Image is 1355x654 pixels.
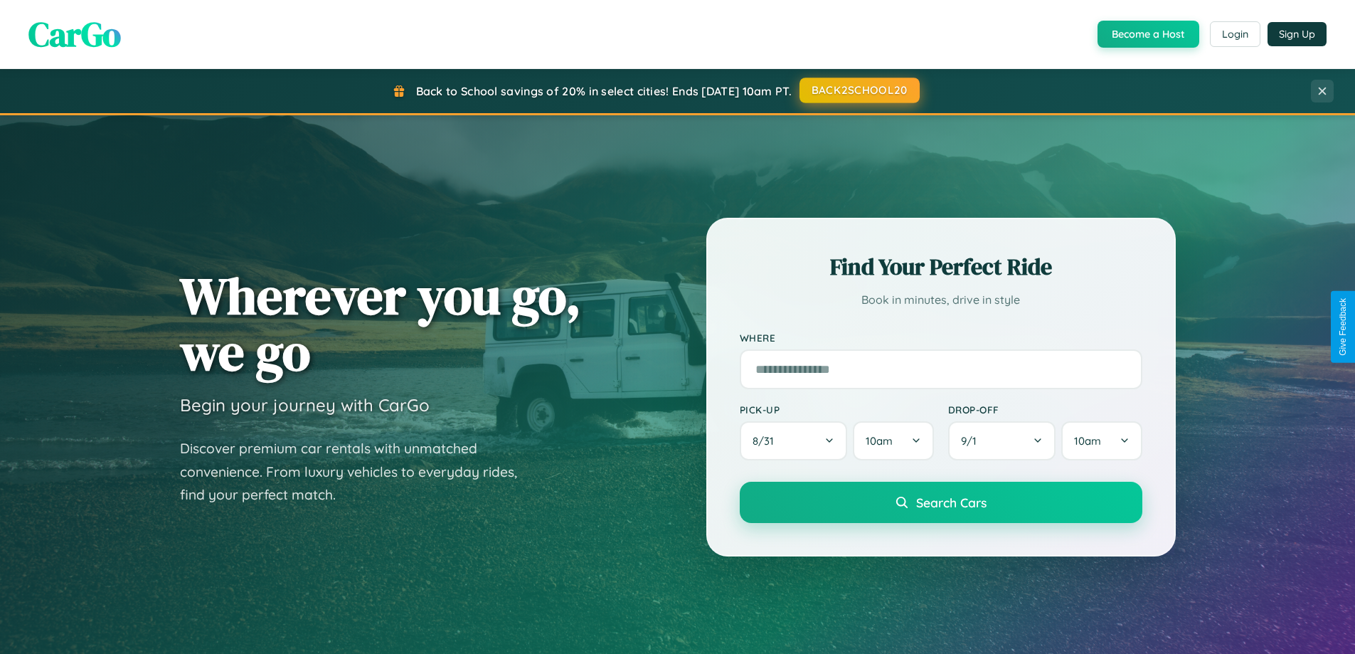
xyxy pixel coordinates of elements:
span: Search Cars [916,495,987,510]
span: 9 / 1 [961,434,984,448]
label: Pick-up [740,404,934,416]
span: 8 / 31 [753,434,781,448]
button: 10am [1061,421,1142,460]
label: Drop-off [948,404,1142,416]
p: Discover premium car rentals with unmatched convenience. From luxury vehicles to everyday rides, ... [180,437,536,507]
span: 10am [1074,434,1101,448]
h2: Find Your Perfect Ride [740,251,1142,283]
button: Login [1210,21,1260,47]
span: 10am [866,434,893,448]
button: 8/31 [740,421,848,460]
h3: Begin your journey with CarGo [180,394,430,416]
button: Sign Up [1268,22,1327,46]
button: Become a Host [1098,21,1199,48]
button: Search Cars [740,482,1142,523]
label: Where [740,332,1142,344]
button: 10am [853,421,933,460]
h1: Wherever you go, we go [180,268,581,380]
span: Back to School savings of 20% in select cities! Ends [DATE] 10am PT. [416,84,792,98]
span: CarGo [28,11,121,58]
button: 9/1 [948,421,1056,460]
button: BACK2SCHOOL20 [799,78,920,103]
p: Book in minutes, drive in style [740,290,1142,310]
div: Give Feedback [1338,298,1348,356]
